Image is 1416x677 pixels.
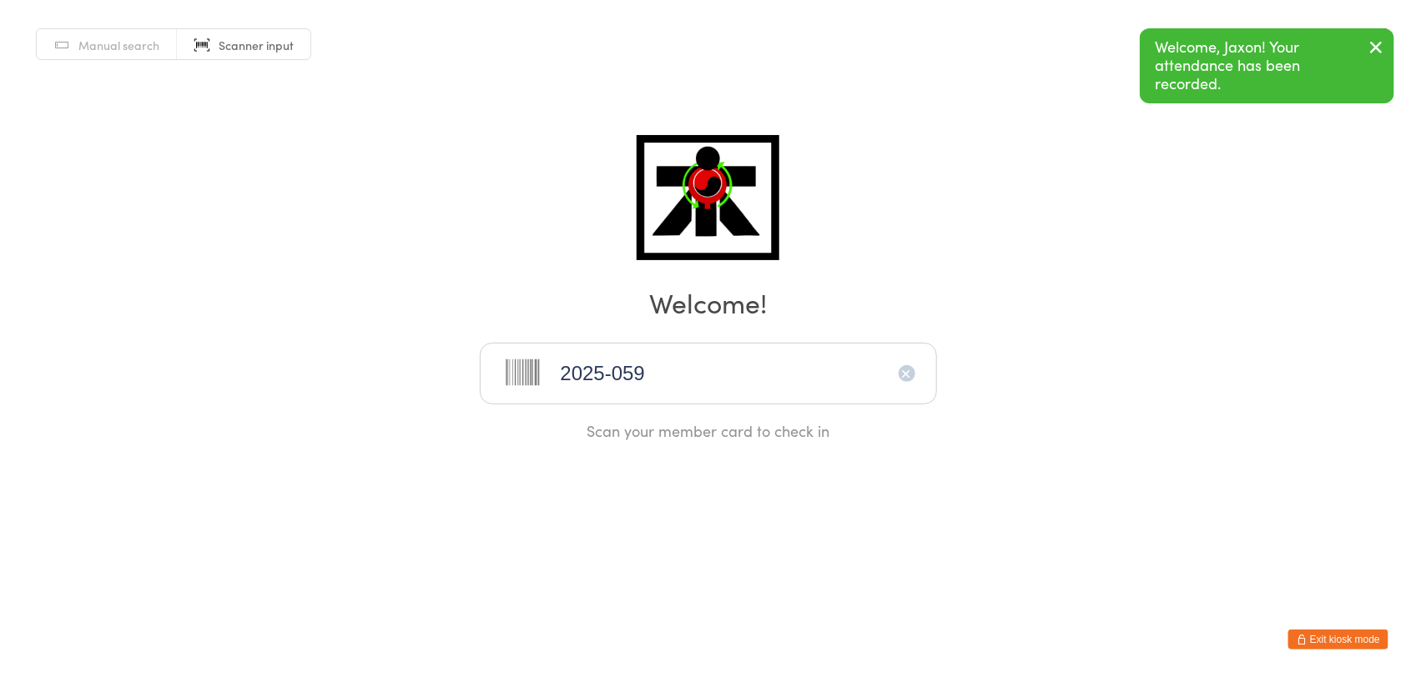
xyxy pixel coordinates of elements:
[17,283,1399,321] h2: Welcome!
[480,420,937,441] div: Scan your member card to check in
[219,37,294,53] span: Scanner input
[78,37,159,53] span: Manual search
[1140,28,1394,103] div: Welcome, Jaxon! Your attendance has been recorded.
[637,135,779,260] img: ATI Midvale / Midland
[480,343,937,404] input: Scan barcode
[1288,629,1388,649] button: Exit kiosk mode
